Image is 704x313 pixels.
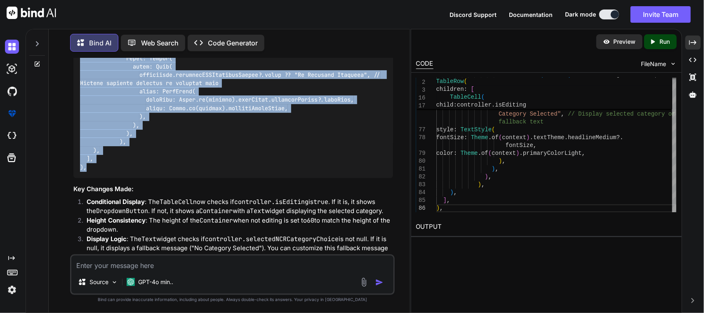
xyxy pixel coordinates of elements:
[561,103,568,109] span: ?.
[464,78,467,85] span: (
[454,150,457,156] span: :
[481,150,488,156] span: of
[416,204,426,212] div: 86
[416,86,426,94] span: 3
[506,142,533,149] span: fontSize
[87,216,146,224] strong: Height Consistency
[450,11,497,18] span: Discord Support
[485,173,488,180] span: )
[660,38,670,46] p: Run
[509,10,553,19] button: Documentation
[464,134,467,141] span: :
[89,278,108,286] p: Source
[208,38,258,48] p: Code Generator
[416,165,426,173] div: 81
[585,103,592,109] span: ??
[416,78,426,86] span: 2
[495,166,499,172] span: ,
[533,142,537,149] span: ,
[478,181,481,188] span: )
[436,103,471,109] span: controller
[488,134,492,141] span: .
[492,126,495,133] span: (
[87,235,127,243] strong: Display Logic
[205,235,339,243] code: controller.selectedNCRCategoryChoice
[436,150,454,156] span: color
[471,86,474,92] span: [
[450,10,497,19] button: Discord Support
[5,40,19,54] img: darkChat
[436,78,464,85] span: TableRow
[5,62,19,76] img: darkAi-studio
[5,84,19,98] img: githubDark
[436,134,464,141] span: fontSize
[5,107,19,121] img: premium
[307,216,314,225] code: 60
[70,296,395,303] p: Bind can provide inaccurate information, including about people. Always double-check its answers....
[416,94,426,102] span: 16
[416,197,426,204] div: 85
[411,217,682,237] h2: OUTPUT
[641,60,666,68] span: FileName
[461,150,478,156] span: Theme
[631,6,691,23] button: Invite Team
[73,185,393,194] h3: Key Changes Made:
[533,134,565,141] span: textTheme
[464,86,467,92] span: :
[450,94,481,100] span: TableCell
[138,278,173,286] p: GPT-4o min..
[416,157,426,165] div: 80
[89,38,111,48] p: Bind AI
[670,60,677,67] img: chevron down
[443,197,447,204] span: ]
[160,198,193,206] code: TableCell
[436,102,454,108] span: child
[436,126,454,133] span: style
[250,207,265,215] code: Text
[509,11,553,18] span: Documentation
[457,102,492,108] span: controller
[474,103,561,109] span: selectedNCRCategoryChoice
[127,278,135,286] img: GPT-4o mini
[530,134,533,141] span: .
[516,150,519,156] span: )
[447,197,450,204] span: ,
[80,235,393,263] li: : The widget checks if is not null. If it is null, it displays a fallback message ("No Category S...
[617,134,624,141] span: ?.
[488,173,492,180] span: ,
[565,134,568,141] span: .
[416,102,426,110] span: 17
[454,102,457,108] span: :
[495,102,527,108] span: isEditing
[499,111,561,117] span: Category Selected"
[416,126,426,134] div: 77
[478,150,481,156] span: .
[492,102,495,108] span: .
[481,181,485,188] span: ,
[502,134,526,141] span: context
[568,134,617,141] span: headlineMedium
[502,158,505,164] span: ,
[199,207,233,215] code: Container
[359,277,369,287] img: attachment
[568,111,675,117] span: // Display selected category or
[523,150,582,156] span: primaryColorLight
[80,216,393,235] li: : The height of the when not editing is set to to match the height of the dropdown.
[5,129,19,143] img: cloudideIcon
[436,86,464,92] span: children
[450,189,453,196] span: )
[141,38,179,48] p: Web Search
[471,103,474,109] span: .
[481,94,485,100] span: (
[375,278,384,287] img: icon
[111,279,118,286] img: Pick Models
[313,198,328,206] code: true
[614,38,636,46] p: Preview
[561,111,564,117] span: ,
[492,166,495,172] span: )
[492,134,499,141] span: of
[141,235,156,243] code: Text
[492,150,516,156] span: context
[416,59,433,69] div: CODE
[416,134,426,142] div: 78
